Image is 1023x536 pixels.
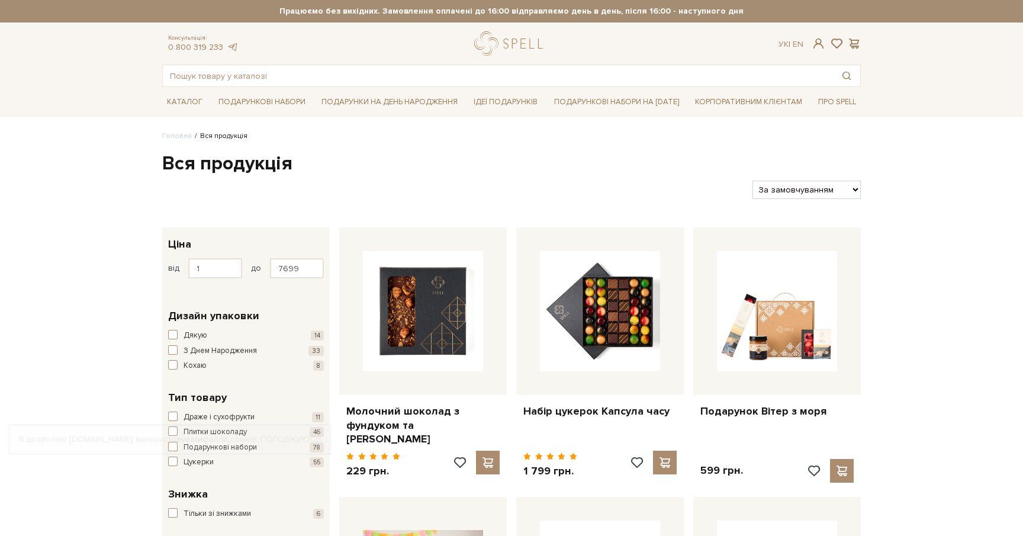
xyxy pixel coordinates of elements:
[184,330,207,342] span: Дякую
[270,258,324,278] input: Ціна
[202,434,256,444] a: файли cookie
[188,258,242,278] input: Ціна
[184,508,251,520] span: Тільки зі знижками
[168,390,227,406] span: Тип товару
[317,93,462,111] a: Подарунки на День народження
[813,93,861,111] a: Про Spell
[184,457,214,468] span: Цукерки
[523,405,677,418] a: Набір цукерок Капсула часу
[168,308,259,324] span: Дизайн упаковки
[251,263,261,274] span: до
[9,434,330,445] div: Я дозволяю [DOMAIN_NAME] використовувати
[313,509,324,519] span: 6
[162,131,192,140] a: Головна
[523,464,577,478] p: 1 799 грн.
[226,42,238,52] a: telegram
[308,346,324,356] span: 33
[312,412,324,422] span: 11
[168,236,191,252] span: Ціна
[313,361,324,371] span: 8
[346,405,500,446] a: Молочний шоколад з фундуком та [PERSON_NAME]
[833,65,860,86] button: Пошук товару у каталозі
[789,39,790,49] span: |
[260,434,321,445] a: Погоджуюсь
[700,464,743,477] p: 599 грн.
[778,39,803,50] div: Ук
[793,39,803,49] a: En
[474,31,548,56] a: logo
[168,330,324,342] button: Дякую 14
[168,486,208,502] span: Знижка
[168,412,324,423] button: Драже і сухофрукти 11
[168,34,238,42] span: Консультація:
[184,412,255,423] span: Драже і сухофрукти
[168,508,324,520] button: Тільки зі знижками 6
[192,131,247,142] li: Вся продукція
[690,92,807,112] a: Корпоративним клієнтам
[549,92,684,112] a: Подарункові набори на [DATE]
[162,6,861,17] strong: Працюємо без вихідних. Замовлення оплачені до 16:00 відправляємо день в день, після 16:00 - насту...
[469,93,542,111] a: Ідеї подарунків
[168,360,324,372] button: Кохаю 8
[168,345,324,357] button: З Днем Народження 33
[162,93,207,111] a: Каталог
[168,42,223,52] a: 0 800 319 233
[162,152,861,176] h1: Вся продукція
[168,457,324,468] button: Цукерки 55
[310,457,324,467] span: 55
[311,330,324,341] span: 14
[168,263,179,274] span: від
[184,360,207,372] span: Кохаю
[700,405,854,418] a: Подарунок Вітер з моря
[163,65,833,86] input: Пошук товару у каталозі
[214,93,310,111] a: Подарункові набори
[346,464,400,478] p: 229 грн.
[184,345,257,357] span: З Днем Народження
